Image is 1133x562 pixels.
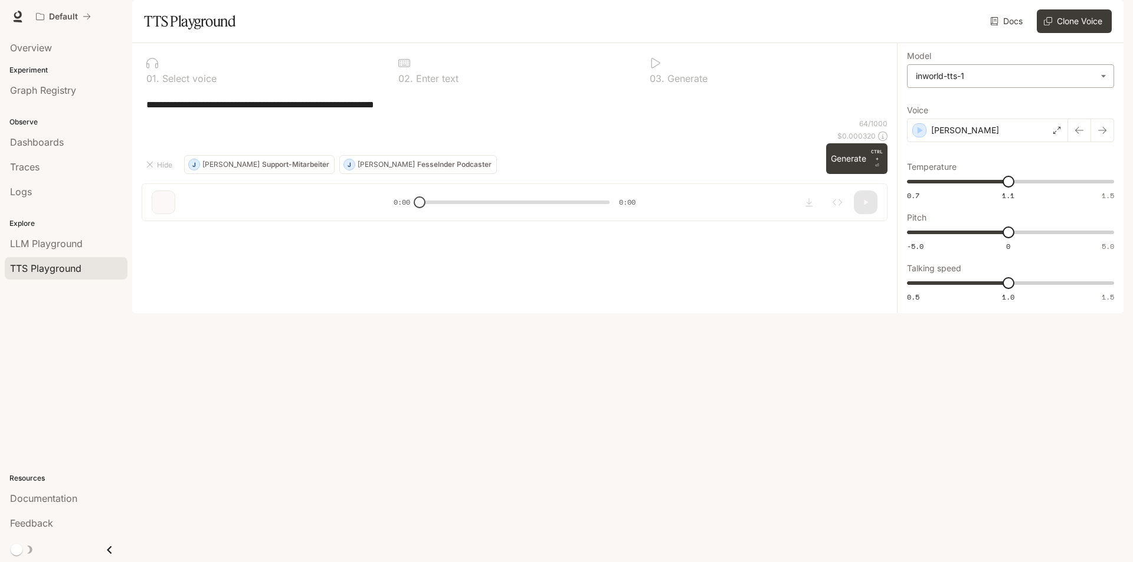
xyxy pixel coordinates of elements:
[142,155,179,174] button: Hide
[339,155,497,174] button: J[PERSON_NAME]Fesselnder Podcaster
[826,143,888,174] button: GenerateCTRL +⏎
[871,148,883,162] p: CTRL +
[907,52,931,60] p: Model
[398,74,413,83] p: 0 2 .
[1037,9,1112,33] button: Clone Voice
[31,5,96,28] button: All workspaces
[908,65,1114,87] div: inworld-tts-1
[49,12,78,22] p: Default
[262,161,329,168] p: Support-Mitarbeiter
[344,155,355,174] div: J
[664,74,708,83] p: Generate
[1102,190,1114,201] span: 1.5
[1006,241,1010,251] span: 0
[1102,292,1114,302] span: 1.5
[189,155,199,174] div: J
[907,163,957,171] p: Temperature
[907,213,926,222] p: Pitch
[1002,190,1014,201] span: 1.1
[1102,241,1114,251] span: 5.0
[871,148,883,169] p: ⏎
[907,190,919,201] span: 0.7
[907,241,924,251] span: -5.0
[907,264,961,272] p: Talking speed
[358,161,415,168] p: [PERSON_NAME]
[837,131,876,141] p: $ 0.000320
[650,74,664,83] p: 0 3 .
[202,161,260,168] p: [PERSON_NAME]
[144,9,235,33] h1: TTS Playground
[988,9,1027,33] a: Docs
[931,124,999,136] p: [PERSON_NAME]
[907,106,928,114] p: Voice
[159,74,217,83] p: Select voice
[907,292,919,302] span: 0.5
[859,119,888,129] p: 64 / 1000
[916,70,1095,82] div: inworld-tts-1
[1002,292,1014,302] span: 1.0
[413,74,459,83] p: Enter text
[146,74,159,83] p: 0 1 .
[417,161,492,168] p: Fesselnder Podcaster
[184,155,335,174] button: J[PERSON_NAME]Support-Mitarbeiter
